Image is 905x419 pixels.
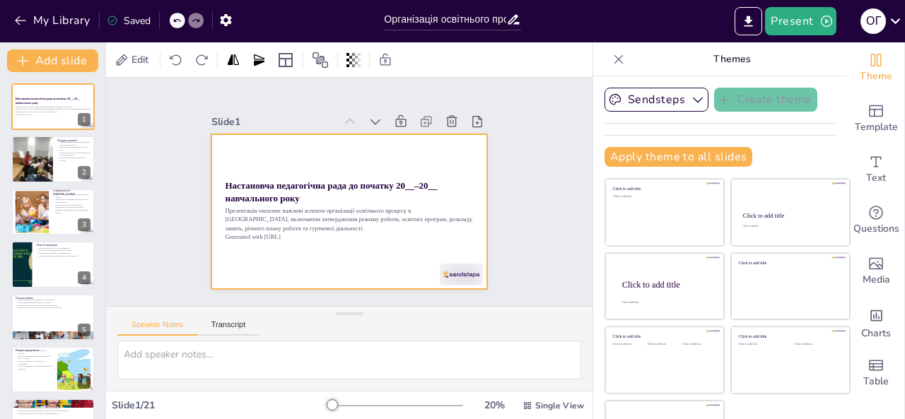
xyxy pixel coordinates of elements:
div: Add a table [848,348,904,399]
div: Click to add text [613,195,714,199]
div: Click to add title [622,279,713,289]
div: Click to add text [794,343,839,346]
p: Календарне і перспективне планування [16,401,90,405]
div: 4 [78,271,90,284]
p: Чітка структура планування є важливою. [16,405,90,408]
div: Layout [274,49,297,71]
p: Приклади календарних заходів допомагають візуалізувати план. [16,410,90,413]
div: Add images, graphics, shapes or video [848,246,904,297]
button: Transcript [197,320,260,336]
p: Плани методичних об’єднань забезпечують розвиток. [16,365,53,370]
button: Speaker Notes [117,320,197,336]
div: Slide 1 / 21 [112,399,327,412]
p: Вікові особливості дітей мають бути враховані. [16,298,90,301]
button: Add slide [7,49,98,72]
div: 5 [11,294,95,341]
p: Generated with [URL] [16,113,90,116]
span: Single View [535,400,584,411]
div: Slide 1 [219,101,342,127]
div: Click to add text [648,343,679,346]
input: Insert title [384,9,506,30]
div: 5 [78,324,90,336]
button: Present [765,7,836,35]
strong: Настановча педагогічна рада до початку 20__–20__ навчального року [16,98,80,105]
div: Click to add title [743,212,837,219]
div: 4 [11,241,95,288]
button: О Г [860,7,886,35]
p: Очікувані результати мають бути чітко визначені. [36,254,90,257]
div: Click to add text [613,343,645,346]
div: 1 [11,83,95,130]
div: 6 [11,346,95,393]
p: Річний план роботи [16,348,53,353]
button: My Library [11,9,96,32]
div: 2 [78,166,90,179]
p: Themes [630,42,834,76]
p: Баланс навантаження забезпечує комфорт. [16,301,90,304]
div: Get real-time input from your audience [848,195,904,246]
div: Add text boxes [848,144,904,195]
div: Change the overall theme [848,42,904,93]
p: Важливо обговорити річний план роботи. [57,156,90,161]
div: Saved [107,14,151,28]
p: Перспективні теми допомагають у підготовці заходів. [16,407,90,410]
div: Click to add text [739,343,783,346]
p: Приклад розкладу допомагає візуалізувати процес. [16,304,90,307]
div: 2 [11,136,95,182]
span: Position [312,52,329,69]
p: Ключові заходи року важливі для планування. [16,360,53,365]
div: 1 [78,113,90,126]
div: Add ready made slides [848,93,904,144]
p: Generated with [URL] [221,219,469,254]
p: Важливо обговорити всі аспекти режиму роботи. [53,208,90,213]
button: Sendsteps [605,88,708,112]
p: Важливо затвердити режим роботи ЗДО. [57,146,90,151]
div: Click to add text [742,225,836,228]
p: Затвердження програм – важливий етап. [36,252,90,255]
div: Click to add title [613,187,714,191]
span: Theme [860,69,892,84]
span: Questions [853,221,899,237]
div: 3 [78,218,90,231]
div: Click to add title [739,334,840,339]
span: Media [863,272,890,288]
span: Text [866,170,886,186]
span: Charts [861,326,891,341]
p: Розклад занять [16,295,90,300]
p: Час роботи закладу має бути зручним для батьків. [53,193,90,198]
div: 6 [78,376,90,389]
p: Особливості роботи груп повинні відповідати Санітарному регламенту. [53,203,90,208]
div: Click to add text [682,343,714,346]
p: Презентація охоплює важливі аспекти організації освітнього процесу в [GEOGRAPHIC_DATA], включаючи... [222,194,471,245]
p: Додаткові програми доповнюють основну. [36,249,90,252]
div: Add charts and graphs [848,297,904,348]
button: Create theme [714,88,817,112]
div: 20 % [477,399,511,412]
div: Click to add title [613,334,714,339]
p: Інтегрований підхід забезпечує всебічний розвиток. [16,413,90,415]
button: Apply theme to all slides [605,147,752,167]
button: Export to PowerPoint [735,7,762,35]
div: Click to add body [622,301,711,304]
p: Презентація охоплює важливі аспекти організації освітнього процесу в [GEOGRAPHIC_DATA], включаючи... [16,105,90,113]
p: Освітні програми повинні відповідати сучасним вимогам. [57,151,90,155]
p: [PERSON_NAME] робота має бути включена в розклад. [16,306,90,309]
div: Click to add title [739,260,840,265]
p: Порядок денний охоплює всі ключові аспекти роботи ЗДО. [57,141,90,146]
span: Template [855,119,898,135]
span: Edit [129,53,151,66]
p: Порядок денний [57,138,90,142]
span: Table [863,374,889,389]
div: О Г [860,8,886,34]
p: Освітні програми [36,243,90,247]
p: Основна програма є основою навчання. [36,247,90,249]
p: Мета та завдання на рік мають бути чіткими. [16,350,53,355]
p: Основні напрямки діяльності визначають фокус роботи. [16,355,53,360]
strong: Настановча педагогічна рада до початку 20__–20__ навчального року [225,167,438,200]
div: 3 [11,189,95,235]
p: Тривалість перебування дітей впливає на їхній розвиток. [53,198,90,203]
